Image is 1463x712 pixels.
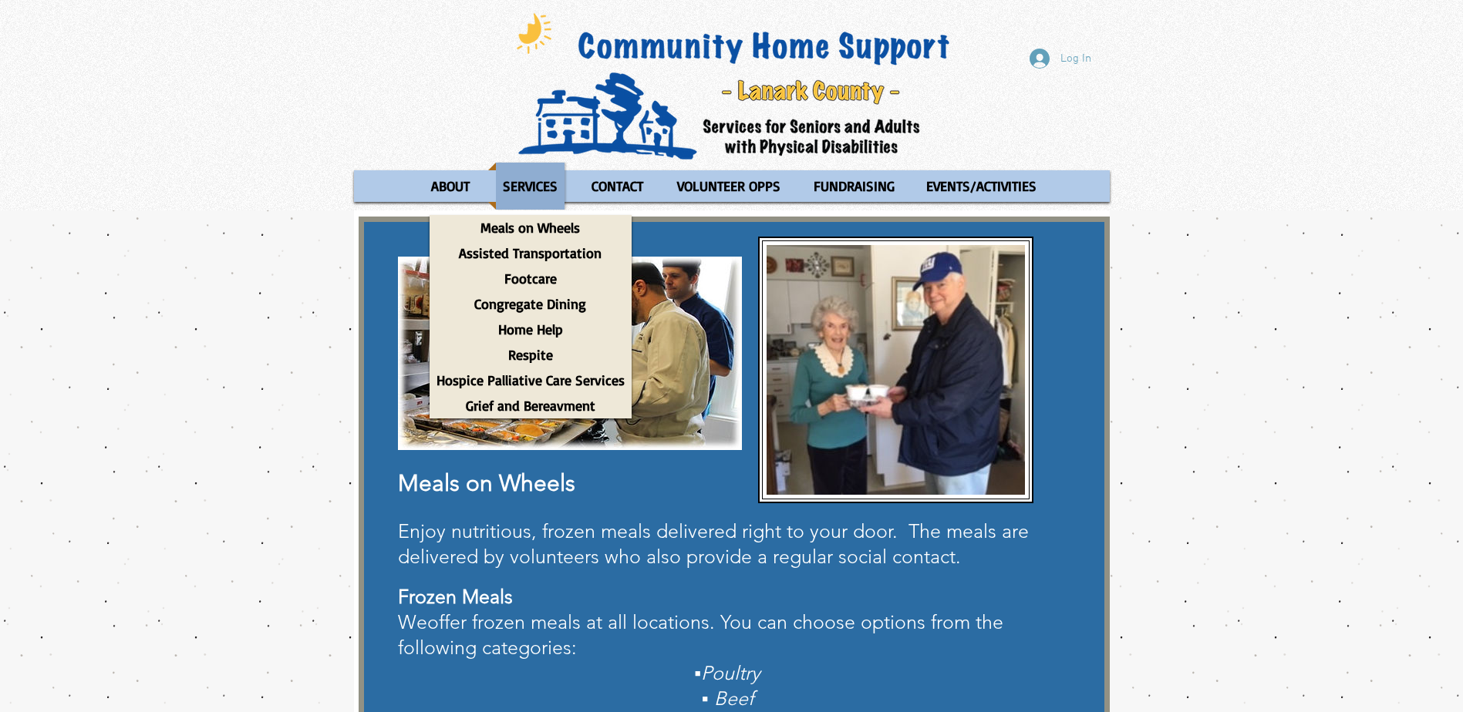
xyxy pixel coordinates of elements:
a: Assisted Transportation [430,240,632,266]
span: Log In [1055,51,1097,67]
p: Footcare [497,266,564,291]
a: Grief and Bereavment [430,393,632,418]
a: Hospice Palliative Care Services [430,368,632,393]
p: Grief and Bereavment [459,393,602,418]
a: Congregate Dining [430,291,632,317]
a: Respite [430,342,632,368]
a: ABOUT [416,163,484,210]
p: SERVICES [496,163,565,210]
span: Enjoy nutritious, frozen meals delivered right to your door. The meals are delivered by volunteer... [398,519,1029,568]
p: FUNDRAISING [807,163,902,210]
p: Home Help [491,317,570,342]
a: Footcare [430,266,632,291]
p: Meals on Wheels [474,215,587,240]
span: ▪ Beef [702,687,753,710]
a: Meals on Wheels [430,215,632,240]
a: VOLUNTEER OPPS [662,163,795,210]
nav: Site [354,163,1110,210]
a: FUNDRAISING [799,163,908,210]
a: Home Help [430,317,632,342]
button: Log In [1019,44,1102,73]
span: Poultry [701,661,760,684]
a: CONTACT [576,163,659,210]
span: We [398,610,427,633]
span: ▪ [695,661,702,684]
img: Hot MOW.jpg [398,257,742,450]
span: Meals on Wheels [398,469,575,497]
a: EVENTS/ACTIVITIES [912,163,1051,210]
p: Congregate Dining [467,291,593,317]
span: offer frozen meals at all locations. You can choose options from the following categories: [398,610,1003,659]
p: ABOUT [424,163,477,210]
p: Respite [501,342,560,368]
p: VOLUNTEER OPPS [670,163,787,210]
p: CONTACT [585,163,650,210]
span: Frozen Meals [398,585,513,608]
p: Assisted Transportation [452,240,608,266]
img: Peggy & Stephen.JPG [767,245,1025,495]
a: SERVICES [488,163,572,210]
p: EVENTS/ACTIVITIES [919,163,1043,210]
